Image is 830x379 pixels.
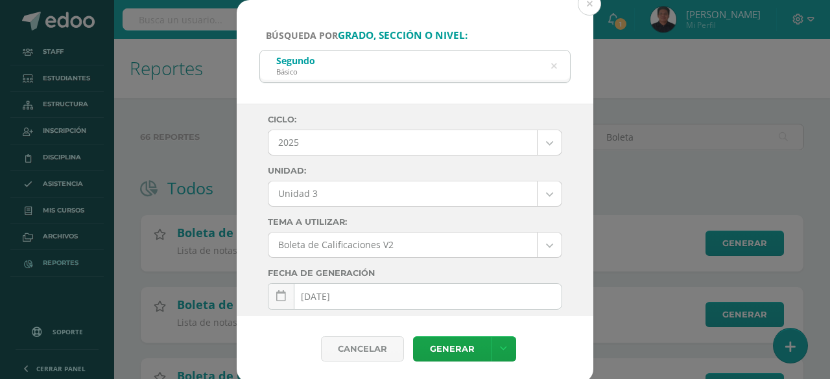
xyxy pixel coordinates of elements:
[268,181,562,206] a: Unidad 3
[276,54,315,67] div: Segundo
[268,233,562,257] a: Boleta de Calificaciones V2
[338,29,468,42] strong: grado, sección o nivel:
[266,29,468,41] span: Búsqueda por
[268,166,562,176] label: Unidad:
[268,217,562,227] label: Tema a Utilizar:
[278,130,527,155] span: 2025
[260,51,570,82] input: ej. Primero primaria, etc.
[278,233,527,257] span: Boleta de Calificaciones V2
[268,130,562,155] a: 2025
[321,336,404,362] div: Cancelar
[268,115,562,124] label: Ciclo:
[278,181,527,206] span: Unidad 3
[413,336,491,362] a: Generar
[276,67,315,76] div: Básico
[268,284,562,309] input: Fecha de generación
[268,268,562,278] label: Fecha de generación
